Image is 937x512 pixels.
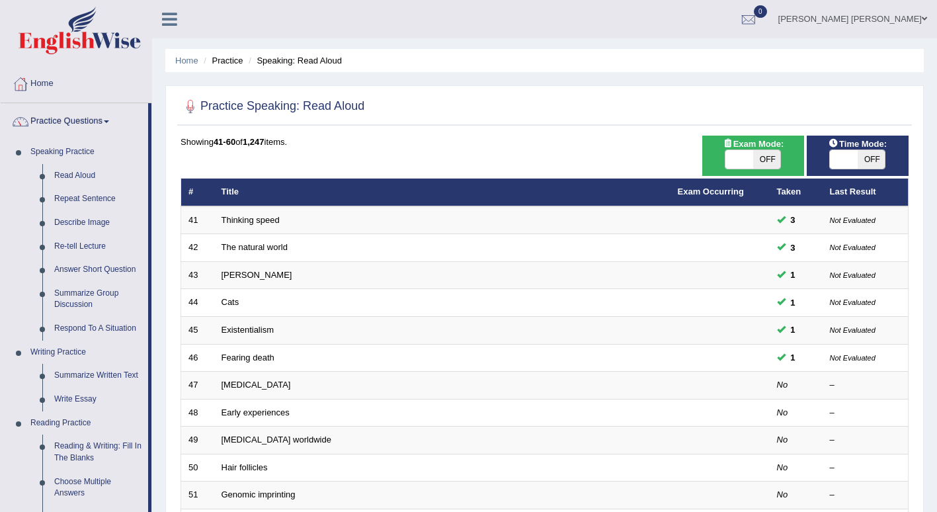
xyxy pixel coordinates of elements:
[175,56,198,65] a: Home
[830,298,876,306] small: Not Evaluated
[830,407,901,419] div: –
[48,235,148,259] a: Re-tell Lecture
[786,213,801,227] span: You can still take this question
[830,489,901,501] div: –
[48,388,148,411] a: Write Essay
[222,380,291,390] a: [MEDICAL_DATA]
[830,271,876,279] small: Not Evaluated
[222,435,331,445] a: [MEDICAL_DATA] worldwide
[181,179,214,206] th: #
[753,150,781,169] span: OFF
[181,482,214,509] td: 51
[830,379,901,392] div: –
[181,136,909,148] div: Showing of items.
[702,136,804,176] div: Show exams occurring in exams
[48,317,148,341] a: Respond To A Situation
[830,354,876,362] small: Not Evaluated
[200,54,243,67] li: Practice
[823,137,892,151] span: Time Mode:
[770,179,823,206] th: Taken
[754,5,767,18] span: 0
[830,462,901,474] div: –
[1,65,151,99] a: Home
[181,261,214,289] td: 43
[48,164,148,188] a: Read Aloud
[48,282,148,317] a: Summarize Group Discussion
[24,411,148,435] a: Reading Practice
[777,407,788,417] em: No
[786,351,801,364] span: You can still take this question
[830,326,876,334] small: Not Evaluated
[222,270,292,280] a: [PERSON_NAME]
[48,187,148,211] a: Repeat Sentence
[777,490,788,499] em: No
[181,289,214,317] td: 44
[181,317,214,345] td: 45
[222,215,280,225] a: Thinking speed
[830,216,876,224] small: Not Evaluated
[786,268,801,282] span: You can still take this question
[245,54,342,67] li: Speaking: Read Aloud
[48,435,148,470] a: Reading & Writing: Fill In The Blanks
[181,372,214,400] td: 47
[858,150,885,169] span: OFF
[222,490,296,499] a: Genomic imprinting
[830,243,876,251] small: Not Evaluated
[777,380,788,390] em: No
[48,364,148,388] a: Summarize Written Text
[786,296,801,310] span: You can still take this question
[717,137,789,151] span: Exam Mode:
[777,435,788,445] em: No
[243,137,265,147] b: 1,247
[181,344,214,372] td: 46
[786,241,801,255] span: You can still take this question
[222,242,288,252] a: The natural world
[48,258,148,282] a: Answer Short Question
[678,187,744,196] a: Exam Occurring
[222,407,290,417] a: Early experiences
[823,179,909,206] th: Last Result
[214,179,671,206] th: Title
[48,470,148,505] a: Choose Multiple Answers
[48,211,148,235] a: Describe Image
[1,103,148,136] a: Practice Questions
[181,234,214,262] td: 42
[181,206,214,234] td: 41
[181,427,214,454] td: 49
[222,462,268,472] a: Hair follicles
[830,434,901,447] div: –
[181,454,214,482] td: 50
[24,140,148,164] a: Speaking Practice
[786,323,801,337] span: You can still take this question
[777,462,788,472] em: No
[24,341,148,364] a: Writing Practice
[214,137,235,147] b: 41-60
[181,399,214,427] td: 48
[222,297,239,307] a: Cats
[222,325,274,335] a: Existentialism
[222,353,274,363] a: Fearing death
[181,97,364,116] h2: Practice Speaking: Read Aloud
